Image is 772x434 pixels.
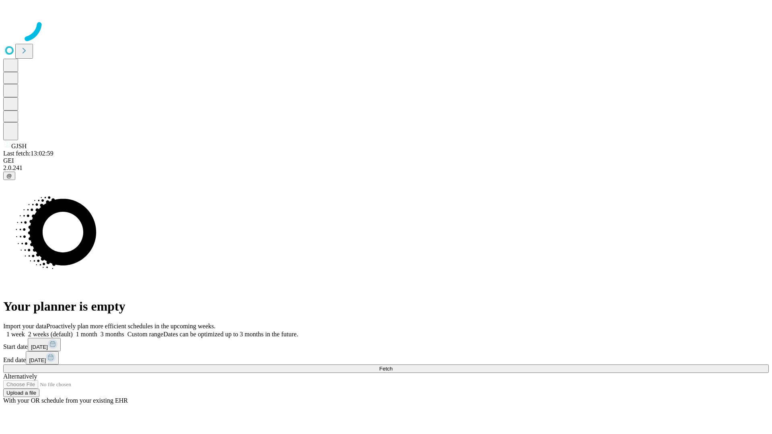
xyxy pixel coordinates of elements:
[3,172,15,180] button: @
[3,373,37,380] span: Alternatively
[101,331,124,338] span: 3 months
[3,164,769,172] div: 2.0.241
[26,351,59,364] button: [DATE]
[3,150,53,157] span: Last fetch: 13:02:59
[3,323,47,330] span: Import your data
[163,331,298,338] span: Dates can be optimized up to 3 months in the future.
[127,331,163,338] span: Custom range
[28,331,73,338] span: 2 weeks (default)
[6,173,12,179] span: @
[3,338,769,351] div: Start date
[11,143,27,149] span: GJSH
[29,357,46,363] span: [DATE]
[3,351,769,364] div: End date
[3,157,769,164] div: GEI
[47,323,216,330] span: Proactively plan more efficient schedules in the upcoming weeks.
[28,338,61,351] button: [DATE]
[3,397,128,404] span: With your OR schedule from your existing EHR
[3,389,39,397] button: Upload a file
[3,364,769,373] button: Fetch
[31,344,48,350] span: [DATE]
[3,299,769,314] h1: Your planner is empty
[6,331,25,338] span: 1 week
[76,331,97,338] span: 1 month
[379,366,392,372] span: Fetch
